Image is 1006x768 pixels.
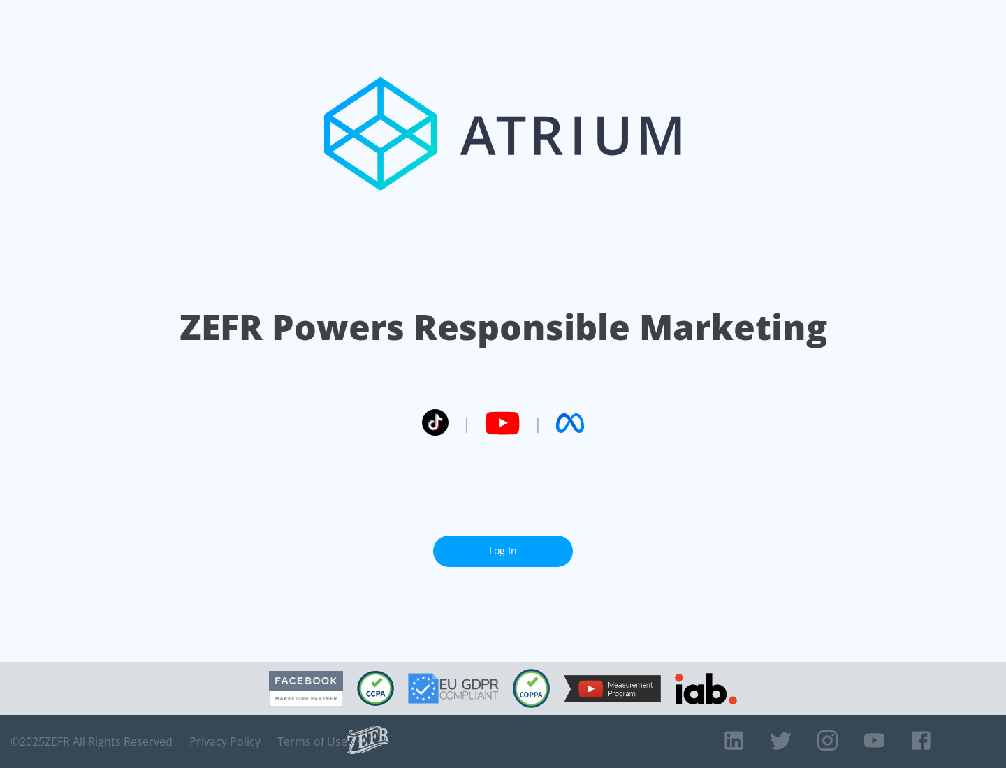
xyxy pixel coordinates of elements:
img: COPPA Compliant [513,669,550,708]
img: IAB [675,673,737,704]
h1: ZEFR Powers Responsible Marketing [180,303,827,351]
img: GDPR Compliant [408,673,499,704]
span: © 2025 ZEFR All Rights Reserved [10,734,173,748]
span: | [534,413,542,434]
a: Terms of Use [277,734,347,748]
img: Facebook Marketing Partner [269,671,343,707]
span: | [462,413,471,434]
a: Log In [433,536,573,567]
img: CCPA Compliant [357,671,394,706]
a: Privacy Policy [189,734,261,748]
img: YouTube Measurement Program [564,675,661,702]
